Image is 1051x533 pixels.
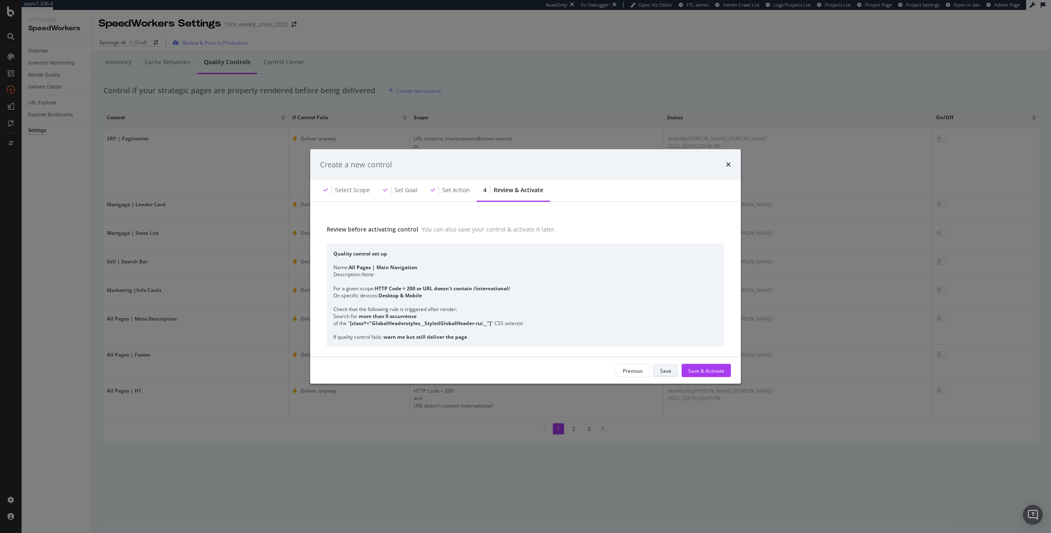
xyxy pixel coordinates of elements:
[359,313,417,320] div: more than 0 occurrence
[422,225,556,233] div: You can also save your control & activate it later.
[333,305,718,312] div: Check that the following rule is triggered after render:
[1023,505,1043,525] div: Open Intercom Messenger
[494,186,543,194] div: Review & Activate
[333,264,718,271] div: Name:
[395,186,417,194] div: Set goal
[333,271,718,278] div: Description:
[310,149,741,384] div: modal
[333,333,718,340] div: If quality control fails:
[660,367,671,374] div: Save
[378,292,422,299] b: Desktop & Mobile
[653,364,678,377] button: Save
[350,320,491,327] div: [class*="GlobalHeaderstyles__StyledGlobalHeader-rui__"]
[688,367,724,374] div: Save & Activate
[361,271,374,278] em: None
[320,159,392,170] div: Create a new control
[442,186,470,194] div: Set action
[375,285,510,292] b: HTTP Code = 200 or URL doesn't contain /international/
[333,313,718,327] div: Search for of the " " CSS selector
[383,333,467,340] b: warn me but still deliver the page
[335,186,370,194] div: Select scope
[349,264,417,271] b: All Pages | Main Navigation
[616,364,650,377] button: Previous
[333,250,387,257] b: Quality control set up
[726,159,731,170] div: times
[333,292,718,299] div: On specific devices:
[623,367,643,374] div: Previous
[483,186,487,194] div: 4
[682,364,731,377] button: Save & Activate
[333,285,718,292] div: For a given scope:
[327,225,418,233] div: Review before activating control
